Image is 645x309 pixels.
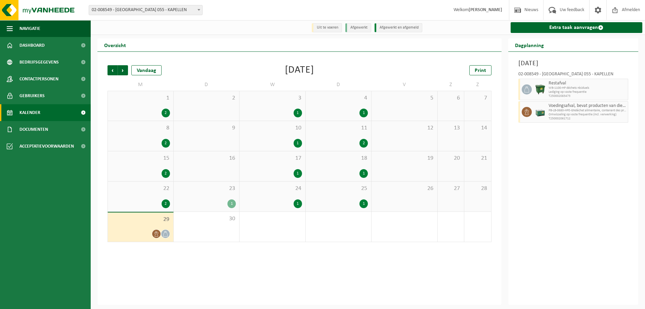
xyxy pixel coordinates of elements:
[177,94,236,102] span: 2
[89,5,202,15] span: 02-008549 - CARREFOUR KAPELLEN 055 - KAPELLEN
[285,65,314,75] div: [DATE]
[345,23,371,32] li: Afgewerkt
[359,139,368,148] div: 2
[309,155,368,162] span: 18
[441,94,461,102] span: 6
[441,155,461,162] span: 20
[19,121,48,138] span: Documenten
[535,84,545,94] img: WB-1100-HPE-GN-01
[107,65,118,75] span: Vorige
[375,94,434,102] span: 5
[111,155,170,162] span: 15
[518,72,629,79] div: 02-008549 - [GEOGRAPHIC_DATA] 055 - KAPELLEN
[441,124,461,132] span: 13
[240,79,306,91] td: W
[177,185,236,192] span: 23
[243,124,302,132] span: 10
[535,107,545,117] img: PB-LB-0680-HPE-GN-01
[375,23,422,32] li: Afgewerkt en afgemeld
[549,113,627,117] span: Omwisseling op vaste frequentie (incl. verwerking)
[97,38,133,51] h2: Overzicht
[549,86,627,90] span: WB-1100-HP déchets résiduels
[19,71,58,87] span: Contactpersonen
[19,104,40,121] span: Kalender
[468,185,487,192] span: 28
[468,124,487,132] span: 14
[469,7,502,12] strong: [PERSON_NAME]
[549,109,627,113] span: PB-LB-0680-HPE-GNdéchet alimentaire, contenant des produits
[549,90,627,94] span: Lediging op vaste frequentie
[441,185,461,192] span: 27
[359,199,368,208] div: 1
[312,23,342,32] li: Uit te voeren
[243,185,302,192] span: 24
[375,155,434,162] span: 19
[19,87,45,104] span: Gebruikers
[469,65,491,75] a: Print
[19,54,59,71] span: Bedrijfsgegevens
[162,139,170,148] div: 2
[359,169,368,178] div: 1
[375,124,434,132] span: 12
[306,79,372,91] td: D
[19,138,74,155] span: Acceptatievoorwaarden
[294,109,302,117] div: 1
[131,65,162,75] div: Vandaag
[162,109,170,117] div: 2
[227,199,236,208] div: 1
[549,117,627,121] span: T250002061712
[19,20,40,37] span: Navigatie
[549,81,627,86] span: Restafval
[375,185,434,192] span: 26
[107,79,174,91] td: M
[111,185,170,192] span: 22
[19,37,45,54] span: Dashboard
[111,216,170,223] span: 29
[162,169,170,178] div: 2
[243,155,302,162] span: 17
[359,109,368,117] div: 1
[549,103,627,109] span: Voedingsafval, bevat producten van dierlijke oorsprong, gemengde verpakking (exclusief glas), cat...
[309,94,368,102] span: 4
[89,5,203,15] span: 02-008549 - CARREFOUR KAPELLEN 055 - KAPELLEN
[111,94,170,102] span: 1
[372,79,438,91] td: V
[177,155,236,162] span: 16
[111,124,170,132] span: 8
[177,215,236,223] span: 30
[508,38,551,51] h2: Dagplanning
[511,22,643,33] a: Extra taak aanvragen
[518,59,629,69] h3: [DATE]
[294,139,302,148] div: 1
[468,94,487,102] span: 7
[549,94,627,98] span: T250002083473
[243,94,302,102] span: 3
[438,79,465,91] td: Z
[464,79,491,91] td: Z
[309,185,368,192] span: 25
[468,155,487,162] span: 21
[475,68,486,73] span: Print
[118,65,128,75] span: Volgende
[309,124,368,132] span: 11
[177,124,236,132] span: 9
[294,199,302,208] div: 1
[294,169,302,178] div: 1
[162,199,170,208] div: 2
[174,79,240,91] td: D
